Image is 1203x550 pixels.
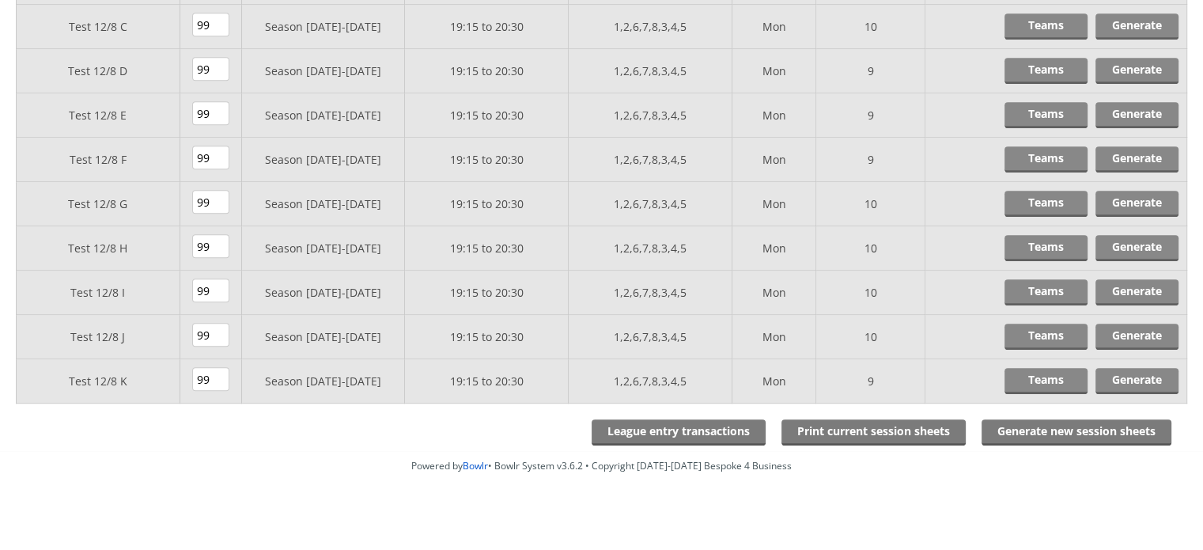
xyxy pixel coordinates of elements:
[241,93,405,138] td: Season [DATE]-[DATE]
[1004,191,1088,217] a: Teams
[1004,324,1088,350] a: Teams
[17,315,180,359] td: Test 12/8 J
[816,138,925,182] td: 9
[1004,235,1088,261] a: Teams
[1095,146,1178,173] a: Generate
[1004,13,1088,40] a: Teams
[732,138,815,182] td: Mon
[732,226,815,271] td: Mon
[241,271,405,315] td: Season [DATE]-[DATE]
[732,49,815,93] td: Mon
[405,271,569,315] td: 19:15 to 20:30
[816,226,925,271] td: 10
[569,182,732,226] td: 1,2,6,7,8,3,4,5
[816,315,925,359] td: 10
[816,5,925,49] td: 10
[569,93,732,138] td: 1,2,6,7,8,3,4,5
[405,49,569,93] td: 19:15 to 20:30
[569,271,732,315] td: 1,2,6,7,8,3,4,5
[463,459,488,472] a: Bowlr
[816,271,925,315] td: 10
[405,5,569,49] td: 19:15 to 20:30
[241,315,405,359] td: Season [DATE]-[DATE]
[17,49,180,93] td: Test 12/8 D
[1004,279,1088,305] a: Teams
[405,93,569,138] td: 19:15 to 20:30
[982,419,1171,446] a: Generate new session sheets
[1095,279,1178,305] a: Generate
[816,182,925,226] td: 10
[569,49,732,93] td: 1,2,6,7,8,3,4,5
[732,182,815,226] td: Mon
[241,138,405,182] td: Season [DATE]-[DATE]
[1095,235,1178,261] a: Generate
[816,359,925,404] td: 9
[17,359,180,404] td: Test 12/8 K
[1095,58,1178,84] a: Generate
[17,226,180,271] td: Test 12/8 H
[17,182,180,226] td: Test 12/8 G
[1004,102,1088,128] a: Teams
[1095,191,1178,217] a: Generate
[569,138,732,182] td: 1,2,6,7,8,3,4,5
[411,459,792,472] span: Powered by • Bowlr System v3.6.2 • Copyright [DATE]-[DATE] Bespoke 4 Business
[405,315,569,359] td: 19:15 to 20:30
[732,271,815,315] td: Mon
[241,359,405,404] td: Season [DATE]-[DATE]
[781,419,966,446] a: Print current session sheets
[732,93,815,138] td: Mon
[592,419,766,446] a: League entry transactions
[569,5,732,49] td: 1,2,6,7,8,3,4,5
[1095,102,1178,128] a: Generate
[1095,368,1178,394] a: Generate
[1004,368,1088,394] a: Teams
[241,5,405,49] td: Season [DATE]-[DATE]
[569,359,732,404] td: 1,2,6,7,8,3,4,5
[816,93,925,138] td: 9
[732,5,815,49] td: Mon
[241,49,405,93] td: Season [DATE]-[DATE]
[241,182,405,226] td: Season [DATE]-[DATE]
[732,359,815,404] td: Mon
[1004,58,1088,84] a: Teams
[1095,13,1178,40] a: Generate
[17,5,180,49] td: Test 12/8 C
[405,182,569,226] td: 19:15 to 20:30
[816,49,925,93] td: 9
[569,226,732,271] td: 1,2,6,7,8,3,4,5
[17,93,180,138] td: Test 12/8 E
[17,138,180,182] td: Test 12/8 F
[405,138,569,182] td: 19:15 to 20:30
[405,359,569,404] td: 19:15 to 20:30
[241,226,405,271] td: Season [DATE]-[DATE]
[405,226,569,271] td: 19:15 to 20:30
[1004,146,1088,173] a: Teams
[732,315,815,359] td: Mon
[1095,324,1178,350] a: Generate
[569,315,732,359] td: 1,2,6,7,8,3,4,5
[17,271,180,315] td: Test 12/8 I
